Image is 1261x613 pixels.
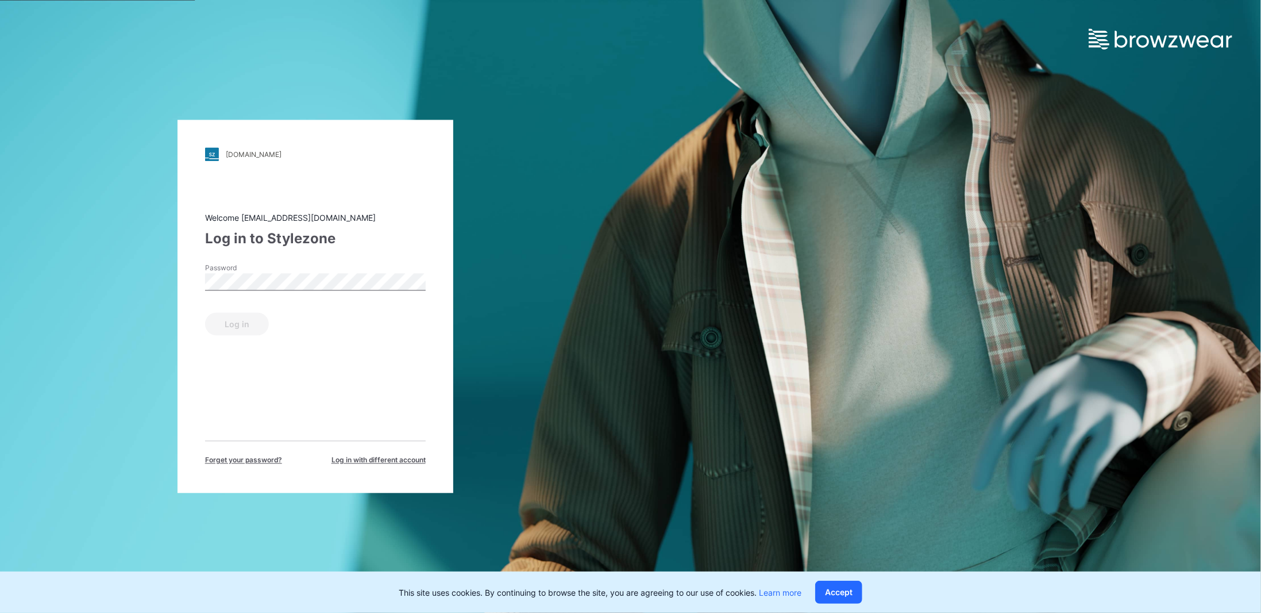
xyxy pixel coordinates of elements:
a: [DOMAIN_NAME] [205,148,426,162]
a: Learn more [759,588,801,597]
div: [DOMAIN_NAME] [226,150,281,159]
span: Log in with different account [331,455,426,466]
img: stylezone-logo.562084cfcfab977791bfbf7441f1a819.svg [205,148,219,162]
span: Forget your password? [205,455,282,466]
img: browzwear-logo.e42bd6dac1945053ebaf764b6aa21510.svg [1089,29,1232,49]
button: Accept [815,581,862,604]
label: Password [205,263,286,274]
div: Log in to Stylezone [205,229,426,250]
p: This site uses cookies. By continuing to browse the site, you are agreeing to our use of cookies. [399,587,801,599]
div: Welcome [EMAIL_ADDRESS][DOMAIN_NAME] [205,212,426,224]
